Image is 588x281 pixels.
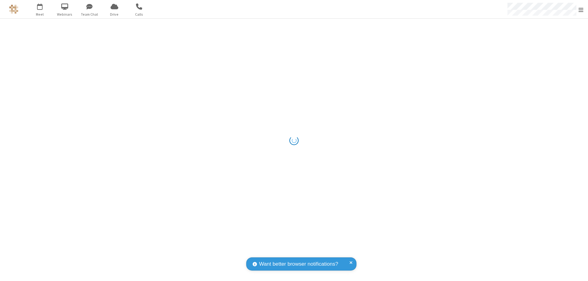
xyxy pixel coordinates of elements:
[128,12,151,17] span: Calls
[259,260,338,268] span: Want better browser notifications?
[103,12,126,17] span: Drive
[53,12,76,17] span: Webinars
[9,5,18,14] img: QA Selenium DO NOT DELETE OR CHANGE
[28,12,51,17] span: Meet
[78,12,101,17] span: Team Chat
